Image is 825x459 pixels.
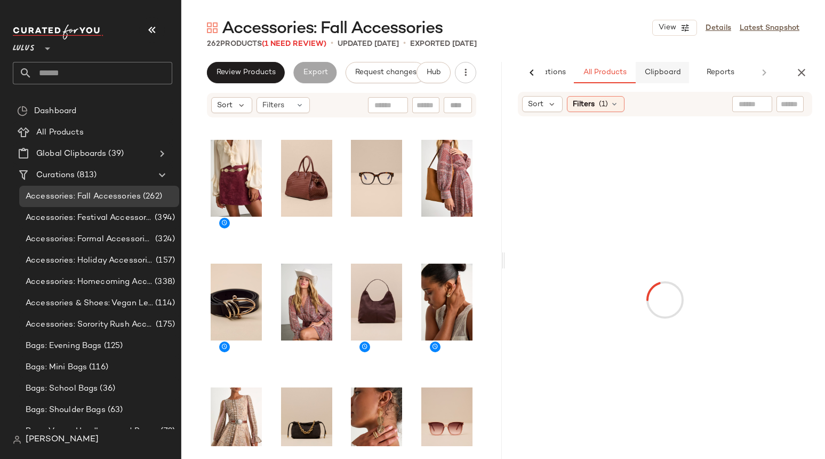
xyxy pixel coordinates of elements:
span: Accessories: Homecoming Accessories [26,276,153,288]
img: svg%3e [207,22,218,33]
span: Accessories: Formal Accessories [26,233,153,246]
div: Products [207,38,326,50]
span: Bags: Mini Bags [26,361,87,374]
span: Accessories: Sorority Rush Accessories [26,319,154,331]
span: • [331,37,333,50]
span: Review Products [216,68,276,77]
span: (338) [153,276,175,288]
button: Review Products [207,62,285,83]
button: Hub [416,62,451,83]
span: Sort [528,99,543,110]
img: 2750871_02_front_2025-08-19.jpg [351,248,402,356]
span: Filters [573,99,595,110]
a: Details [706,22,731,34]
span: Bags: School Bags [26,383,98,395]
span: (394) [153,212,175,224]
img: 2734531_02_front_2025-08-13.jpg [351,124,402,232]
span: Clipboard [644,68,680,77]
span: (324) [153,233,175,246]
img: cfy_white_logo.C9jOOHJF.svg [13,25,103,39]
p: Exported [DATE] [410,38,477,50]
span: (813) [75,169,97,181]
img: 2751211_03_OM_2025-08-20.jpg [421,248,472,356]
span: Curations [36,169,75,181]
span: View [658,23,676,32]
span: Accessories & Shoes: Vegan Leather [26,297,153,310]
img: 2736371_02_front_2025-08-19.jpg [211,248,262,356]
button: View [652,20,697,36]
span: All Products [582,68,626,77]
span: (1) [599,99,608,110]
span: (72) [158,425,175,438]
span: Accessories: Holiday Accessories [26,255,154,267]
span: Filters [262,100,284,111]
img: 2630651_02_front.jpg [281,124,332,232]
span: Dashboard [34,105,76,117]
img: svg%3e [17,106,28,116]
span: • [403,37,406,50]
p: updated [DATE] [338,38,399,50]
span: (39) [106,148,124,160]
span: Accessories: Festival Accessories [26,212,153,224]
span: Bags: Vegan Handbags and Purses [26,425,158,438]
span: (175) [154,319,175,331]
button: Request changes [346,62,426,83]
span: Bags: Shoulder Bags [26,404,106,416]
span: (114) [153,297,175,310]
span: (63) [106,404,123,416]
span: Reports [706,68,734,77]
span: AI Recommendations [487,68,565,77]
span: (125) [102,340,123,352]
img: 2698451_01_OM_2025-08-06.jpg [421,124,472,232]
img: 2727511_01_OM_2025-08-20.jpg [211,124,262,232]
span: (262) [141,191,162,203]
span: All Products [36,126,84,139]
span: 262 [207,40,220,48]
span: (36) [98,383,115,395]
span: Sort [217,100,233,111]
img: 2753391_01_OM_2025-08-20.jpg [281,248,332,356]
span: (116) [87,361,108,374]
span: [PERSON_NAME] [26,433,99,446]
span: Accessories: Fall Accessories [222,18,443,39]
img: svg%3e [13,436,21,444]
span: (1 Need Review) [262,40,326,48]
span: Global Clipboards [36,148,106,160]
a: Latest Snapshot [740,22,799,34]
span: Accessories: Fall Accessories [26,191,141,203]
span: Bags: Evening Bags [26,340,102,352]
span: Hub [426,68,440,77]
span: Lulus [13,36,35,56]
span: Request changes [355,68,416,77]
span: (157) [154,255,175,267]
